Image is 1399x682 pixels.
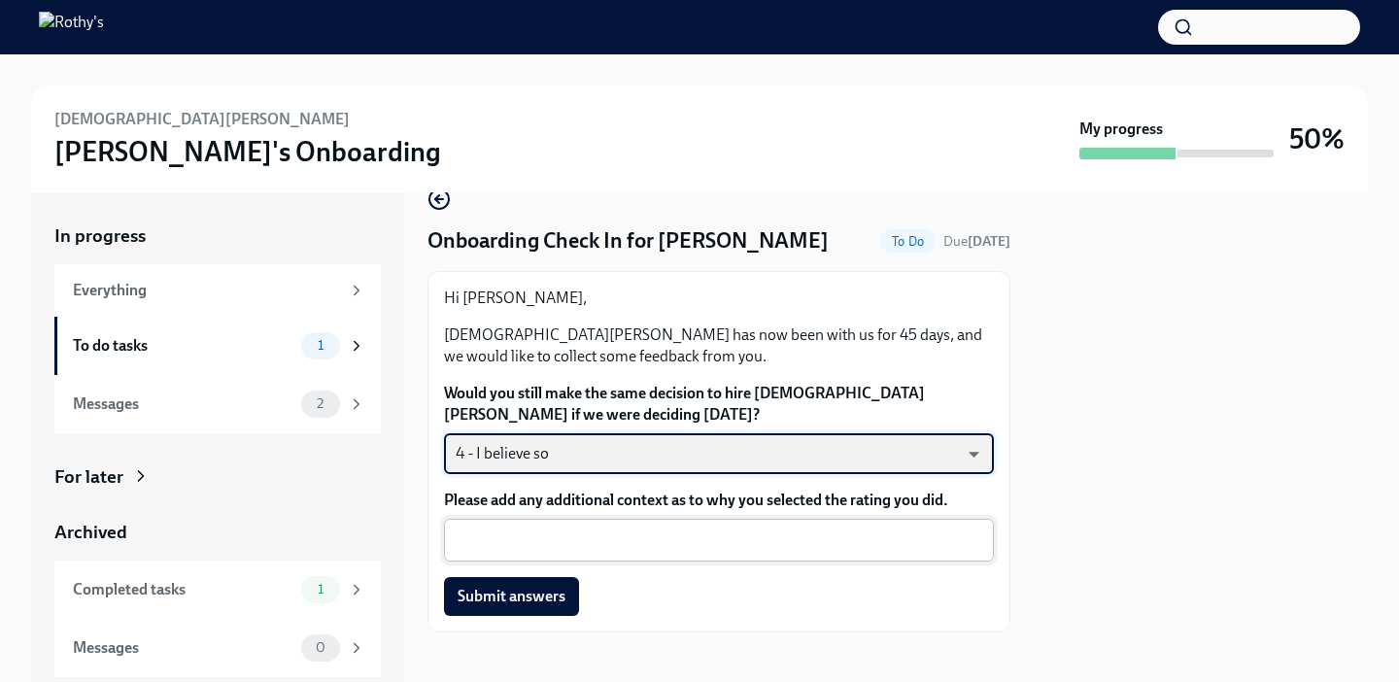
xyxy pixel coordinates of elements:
[306,582,335,597] span: 1
[54,619,381,677] a: Messages0
[73,280,340,301] div: Everything
[444,577,579,616] button: Submit answers
[1079,119,1163,140] strong: My progress
[54,561,381,619] a: Completed tasks1
[73,393,293,415] div: Messages
[304,640,337,655] span: 0
[943,232,1010,251] span: October 21st, 2025 12:00
[54,264,381,317] a: Everything
[39,12,104,43] img: Rothy's
[54,134,441,169] h3: [PERSON_NAME]'s Onboarding
[444,383,994,426] label: Would you still make the same decision to hire [DEMOGRAPHIC_DATA][PERSON_NAME] if we were decidin...
[306,338,335,353] span: 1
[73,579,293,600] div: Completed tasks
[54,464,381,490] a: For later
[73,637,293,659] div: Messages
[54,464,123,490] div: For later
[54,317,381,375] a: To do tasks1
[427,226,829,256] h4: Onboarding Check In for [PERSON_NAME]
[54,375,381,433] a: Messages2
[54,520,381,545] a: Archived
[968,233,1010,250] strong: [DATE]
[880,234,936,249] span: To Do
[444,288,994,309] p: Hi [PERSON_NAME],
[54,109,350,130] h6: [DEMOGRAPHIC_DATA][PERSON_NAME]
[458,587,565,606] span: Submit answers
[1289,121,1345,156] h3: 50%
[305,396,335,411] span: 2
[444,490,994,511] label: Please add any additional context as to why you selected the rating you did.
[943,233,1010,250] span: Due
[54,223,381,249] a: In progress
[73,335,293,357] div: To do tasks
[444,324,994,367] p: [DEMOGRAPHIC_DATA][PERSON_NAME] has now been with us for 45 days, and we would like to collect so...
[444,433,994,474] div: 4 - I believe so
